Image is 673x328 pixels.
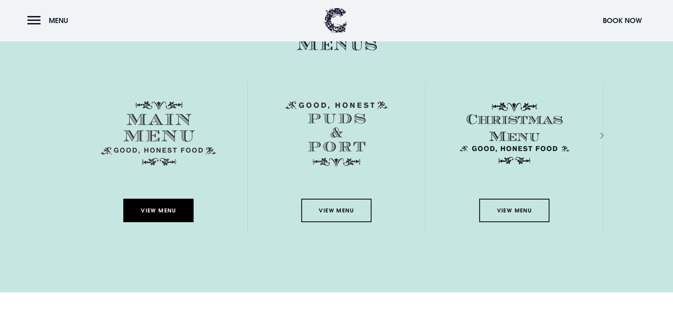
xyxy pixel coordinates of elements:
[27,12,72,29] button: Menu
[70,34,604,55] h2: Menus
[599,12,646,29] button: Book Now
[285,101,388,167] img: Menu puds and port
[479,199,549,222] a: View Menu
[324,8,347,33] img: Clandeboye Lodge
[301,199,371,222] a: View Menu
[456,101,572,166] img: Christmas Menu SVG
[49,16,68,25] span: Menu
[123,199,194,222] a: View Menu
[101,101,216,166] img: Menu main menu
[590,130,597,141] div: Next slide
